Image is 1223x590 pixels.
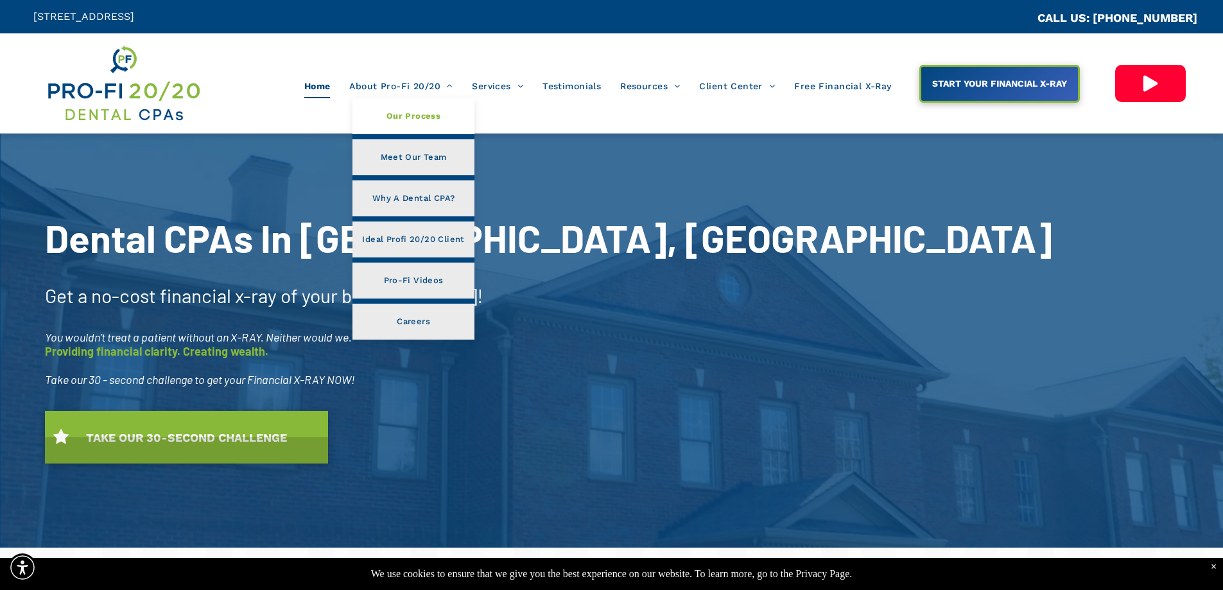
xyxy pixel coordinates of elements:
img: Get Dental CPA Consulting, Bookkeeping, & Bank Loans [46,43,201,124]
a: Our Process [352,98,474,134]
a: Home [295,74,340,98]
span: Ideal Profi 20/20 Client [362,231,464,248]
span: [STREET_ADDRESS] [33,10,134,22]
a: Why A Dental CPA? [352,180,474,216]
span: Take our 30 - second challenge to get your Financial X-RAY NOW! [45,372,355,386]
a: Services [462,74,533,98]
span: About Pro-Fi 20/20 [349,74,453,98]
span: Providing financial clarity. Creating wealth. [45,344,268,358]
div: Dismiss notification [1211,561,1217,573]
span: Why A Dental CPA? [372,190,455,207]
a: Client Center [690,74,785,98]
span: Careers [397,313,430,330]
span: Our Process [386,108,440,125]
a: About Pro-Fi 20/20 [340,74,462,98]
span: Dental CPAs In [GEOGRAPHIC_DATA], [GEOGRAPHIC_DATA] [45,214,1052,261]
span: Meet Our Team [381,149,447,166]
span: START YOUR FINANCIAL X-RAY [928,72,1071,95]
a: START YOUR FINANCIAL X-RAY [919,65,1080,103]
span: TAKE OUR 30-SECOND CHALLENGE [82,424,291,451]
a: TAKE OUR 30-SECOND CHALLENGE [45,411,328,464]
a: Testimonials [533,74,611,98]
a: Free Financial X-Ray [785,74,901,98]
div: Accessibility Menu [8,553,37,582]
a: Ideal Profi 20/20 Client [352,221,474,257]
span: no-cost financial x-ray [91,284,277,307]
span: CA::CALLC [983,12,1037,24]
a: Careers [352,304,474,340]
a: Meet Our Team [352,139,474,175]
span: of your business [DATE]! [281,284,483,307]
a: Pro-Fi Videos [352,263,474,299]
span: You wouldn’t treat a patient without an X-RAY. Neither would we. [45,330,352,344]
a: Resources [611,74,690,98]
span: Get a [45,284,87,307]
a: CALL US: [PHONE_NUMBER] [1037,11,1197,24]
span: Pro-Fi Videos [384,272,444,289]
